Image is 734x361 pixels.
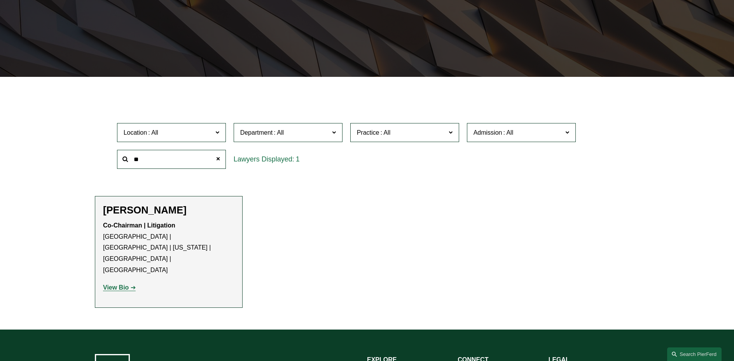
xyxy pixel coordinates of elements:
strong: Co-Chairman | Litigation [103,222,175,229]
p: [GEOGRAPHIC_DATA] | [GEOGRAPHIC_DATA] | [US_STATE] | [GEOGRAPHIC_DATA] | [GEOGRAPHIC_DATA] [103,220,234,276]
a: Search this site [667,347,722,361]
span: Location [124,129,147,136]
span: Admission [474,129,502,136]
span: Department [240,129,273,136]
strong: View Bio [103,284,129,291]
h2: [PERSON_NAME] [103,204,234,216]
span: 1 [296,155,300,163]
a: View Bio [103,284,136,291]
span: Practice [357,129,379,136]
